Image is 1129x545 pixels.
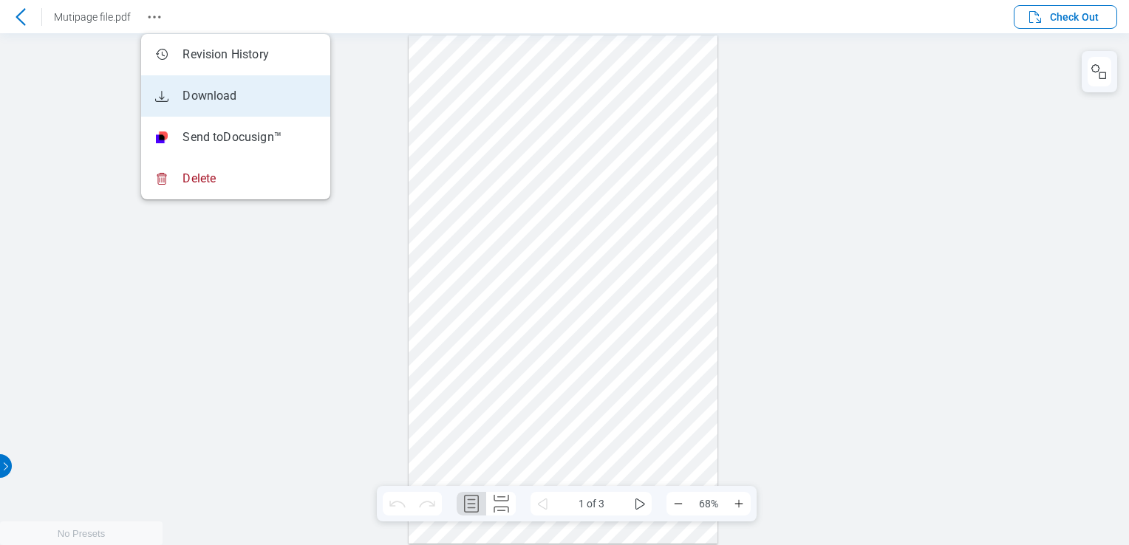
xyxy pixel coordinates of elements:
[54,11,131,23] span: Mutipage file.pdf
[153,87,236,105] div: Download
[153,46,269,64] div: Revision History
[457,492,486,515] button: Single Page Layout
[690,492,727,515] span: 68%
[143,5,166,29] button: Revision History
[554,492,628,515] span: 1 of 3
[412,492,442,515] button: Redo
[1050,10,1099,24] span: Check Out
[156,131,168,143] img: Docusign Logo
[141,34,330,199] ul: Revision History
[183,129,282,145] span: Send to Docusign™
[183,171,216,187] span: Delete
[727,492,751,515] button: Zoom In
[383,492,412,515] button: Undo
[1014,5,1117,29] button: Check Out
[628,492,652,515] button: some
[666,492,690,515] button: Zoom Out
[486,492,516,515] button: Continuous Page Layout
